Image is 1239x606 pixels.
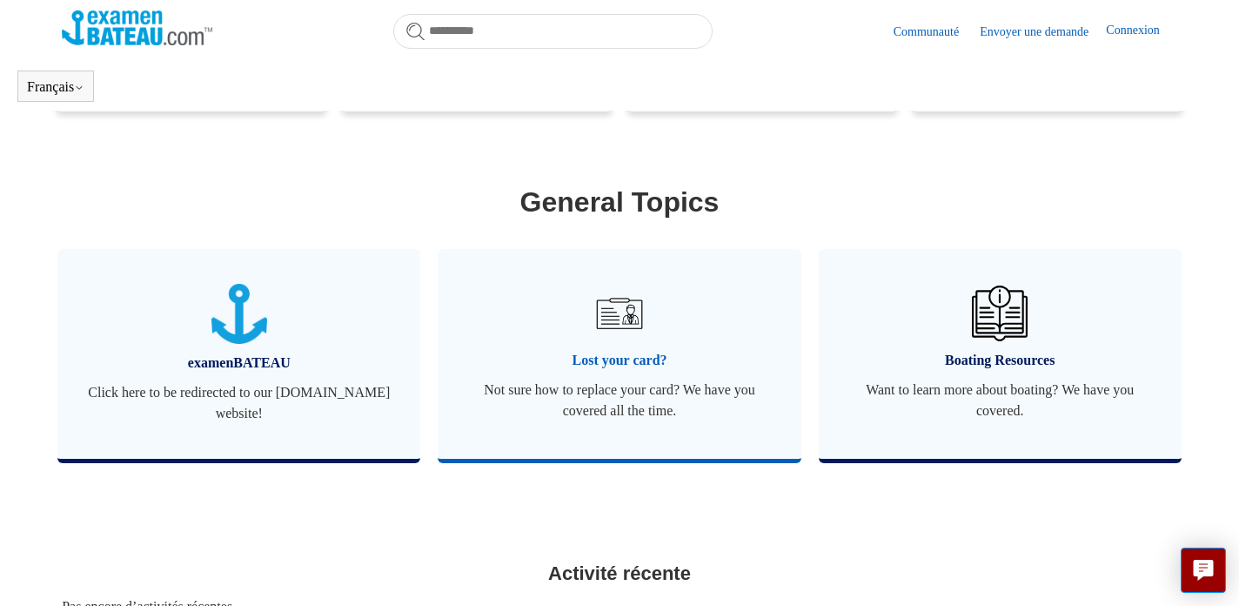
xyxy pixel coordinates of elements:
span: Boating Resources [845,350,1155,371]
span: Lost your card? [464,350,774,371]
a: Envoyer une demande [980,23,1106,41]
a: Lost your card? Not sure how to replace your card? We have you covered all the time. [438,249,800,459]
input: Rechercher [393,14,713,49]
a: examenBATEAU Click here to be redirected to our [DOMAIN_NAME] website! [57,249,420,459]
a: Communauté [894,23,976,41]
span: Not sure how to replace your card? We have you covered all the time. [464,380,774,421]
img: 01JHREV2E6NG3DHE8VTG8QH796 [972,286,1028,341]
h1: General Topics [62,181,1177,223]
img: Page d’accueil du Centre d’aide Examen Bateau [62,10,212,45]
a: Boating Resources Want to learn more about boating? We have you covered. [819,249,1182,459]
button: Français [27,79,84,95]
img: 01JRG6G4NA4NJ1BVG8MJM761YH [589,283,650,344]
img: 01JTNN85WSQ5FQ6HNXPDSZ7SRA [211,284,267,344]
span: Click here to be redirected to our [DOMAIN_NAME] website! [84,382,394,424]
button: Live chat [1181,548,1226,593]
span: Want to learn more about boating? We have you covered. [845,380,1155,421]
a: Connexion [1106,21,1176,42]
span: examenBATEAU [84,353,394,374]
h2: Activité récente [62,559,1177,588]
